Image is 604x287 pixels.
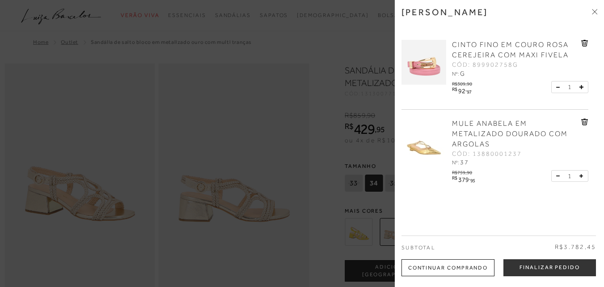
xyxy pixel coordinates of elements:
div: R$309,90 [452,79,473,86]
i: , [469,176,475,180]
h3: [PERSON_NAME] [401,7,488,17]
button: Finalizar Pedido [503,259,596,276]
span: Nº: [452,159,459,166]
i: R$ [452,87,457,92]
span: CÓD: 13880001237 [452,150,522,158]
span: Nº: [452,71,459,77]
div: R$759,90 [452,167,477,175]
span: 97 [467,89,472,94]
span: 37 [460,158,469,166]
i: , [465,87,472,92]
span: CINTO FINO EM COURO ROSA CEREJEIRA COM MAXI FIVELA [452,41,569,59]
a: MULE ANABELA EM METALIZADO DOURADO COM ARGOLAS [452,119,579,150]
span: CÓD: 899902758G [452,60,518,69]
span: 95 [470,178,475,183]
i: R$ [452,176,457,180]
div: Continuar Comprando [401,259,494,276]
span: 379 [458,176,469,183]
span: 1 [568,171,571,181]
span: 92 [458,87,465,94]
img: MULE ANABELA EM METALIZADO DOURADO COM ARGOLAS [401,119,446,163]
span: G [460,70,465,77]
span: R$3.782,45 [555,243,596,252]
span: MULE ANABELA EM METALIZADO DOURADO COM ARGOLAS [452,120,568,148]
span: 1 [568,82,571,92]
a: CINTO FINO EM COURO ROSA CEREJEIRA COM MAXI FIVELA [452,40,579,60]
span: Subtotal [401,244,435,251]
img: CINTO FINO EM COURO ROSA CEREJEIRA COM MAXI FIVELA [401,40,446,85]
